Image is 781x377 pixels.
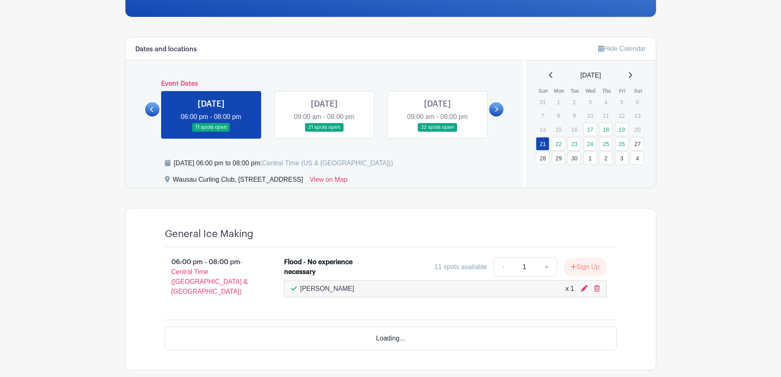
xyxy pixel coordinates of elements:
[552,151,565,165] a: 29
[615,96,628,108] p: 5
[565,284,574,294] div: x 1
[583,109,597,122] p: 10
[631,123,644,136] p: 20
[599,123,613,136] a: 18
[599,151,613,165] a: 2
[567,123,581,136] p: 16
[599,109,613,122] p: 11
[583,123,597,136] a: 17
[552,109,565,122] p: 8
[174,158,393,168] div: [DATE] 06:00 pm to 08:00 pm
[631,109,644,122] p: 13
[631,151,644,165] a: 4
[536,137,549,151] a: 21
[567,151,581,165] a: 30
[173,175,303,188] div: Wausau Curling Club, [STREET_ADDRESS]
[159,80,490,88] h6: Event Dates
[581,71,601,80] span: [DATE]
[631,96,644,108] p: 6
[567,137,581,151] a: 23
[599,137,613,151] a: 25
[300,284,354,294] p: [PERSON_NAME]
[615,87,631,95] th: Fri
[536,123,549,136] p: 14
[536,257,557,277] a: +
[165,228,253,240] h4: General Ice Making
[552,96,565,108] p: 1
[599,96,613,108] p: 4
[615,109,628,122] p: 12
[583,96,597,108] p: 3
[615,123,628,136] a: 19
[583,87,599,95] th: Wed
[567,87,583,95] th: Tue
[583,151,597,165] a: 1
[536,109,549,122] p: 7
[135,46,197,53] h6: Dates and locations
[551,87,567,95] th: Mon
[630,87,646,95] th: Sat
[567,109,581,122] p: 9
[536,96,549,108] p: 31
[598,45,646,52] a: Hide Calendar
[152,254,271,300] p: 06:00 pm - 08:00 pm
[284,257,355,277] div: Flood - No experience necessary
[615,137,628,151] a: 26
[564,258,607,276] button: Sign Up
[631,137,644,151] a: 27
[552,123,565,136] p: 15
[435,262,487,272] div: 11 spots available
[552,137,565,151] a: 22
[494,257,512,277] a: -
[260,160,393,167] span: (Central Time (US & [GEOGRAPHIC_DATA]))
[615,151,628,165] a: 3
[310,175,347,188] a: View on Map
[535,87,551,95] th: Sun
[583,137,597,151] a: 24
[536,151,549,165] a: 28
[599,87,615,95] th: Thu
[165,327,617,350] div: Loading...
[567,96,581,108] p: 2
